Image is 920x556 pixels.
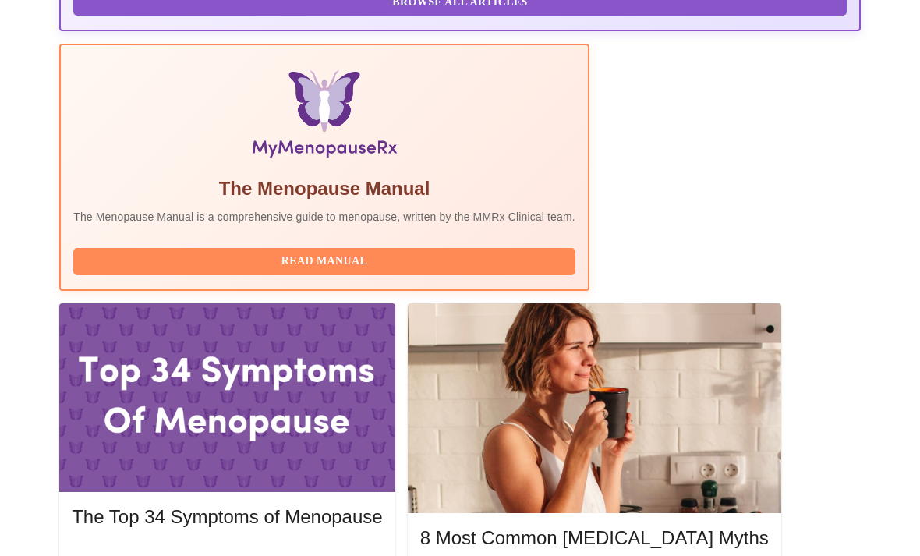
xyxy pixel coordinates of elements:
[73,176,575,201] h5: The Menopause Manual
[72,505,382,529] h5: The Top 34 Symptoms of Menopause
[89,252,560,271] span: Read Manual
[420,526,769,551] h5: 8 Most Common [MEDICAL_DATA] Myths
[73,248,575,275] button: Read Manual
[73,209,575,225] p: The Menopause Manual is a comprehensive guide to menopause, written by the MMRx Clinical team.
[153,70,495,164] img: Menopause Manual
[73,253,579,267] a: Read Manual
